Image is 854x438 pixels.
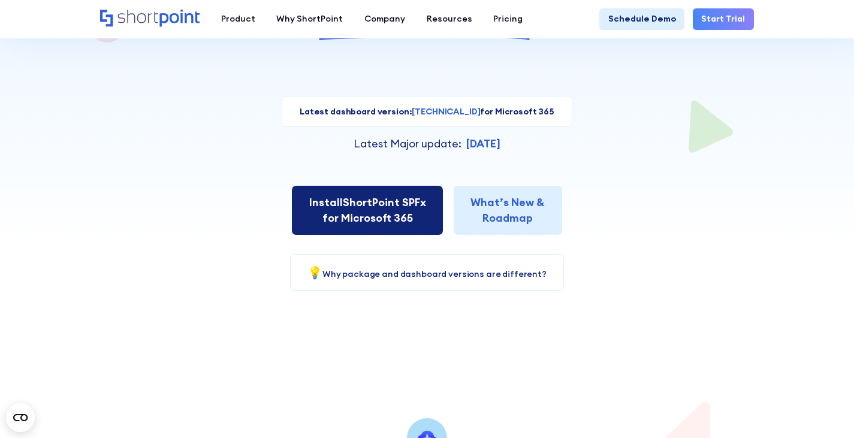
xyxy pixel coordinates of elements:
a: Why ShortPoint [266,8,354,30]
a: Schedule Demo [599,8,684,30]
iframe: Chat Widget [794,380,854,438]
p: Latest Major update: [354,136,461,152]
strong: [DATE] [466,137,500,150]
a: Home [100,10,200,28]
div: Resources [427,13,472,25]
button: Open CMP widget [6,403,35,432]
strong: for Microsoft 365 [480,106,554,117]
div: Pricing [493,13,523,25]
a: Pricing [482,8,533,30]
span: 💡 [307,265,322,280]
span: Install [309,195,343,209]
strong: Latest dashboard version: [300,106,412,117]
a: Start Trial [693,8,754,30]
div: Why ShortPoint [276,13,343,25]
a: 💡Why package and dashboard versions are different? [307,268,547,279]
a: Resources [416,8,483,30]
a: Product [210,8,266,30]
a: Company [354,8,416,30]
strong: [TECHNICAL_ID] [412,106,480,117]
a: What’s New &Roadmap [454,186,562,235]
div: Product [221,13,255,25]
a: InstallShortPoint SPFxfor Microsoft 365 [292,186,443,235]
div: Company [364,13,405,25]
